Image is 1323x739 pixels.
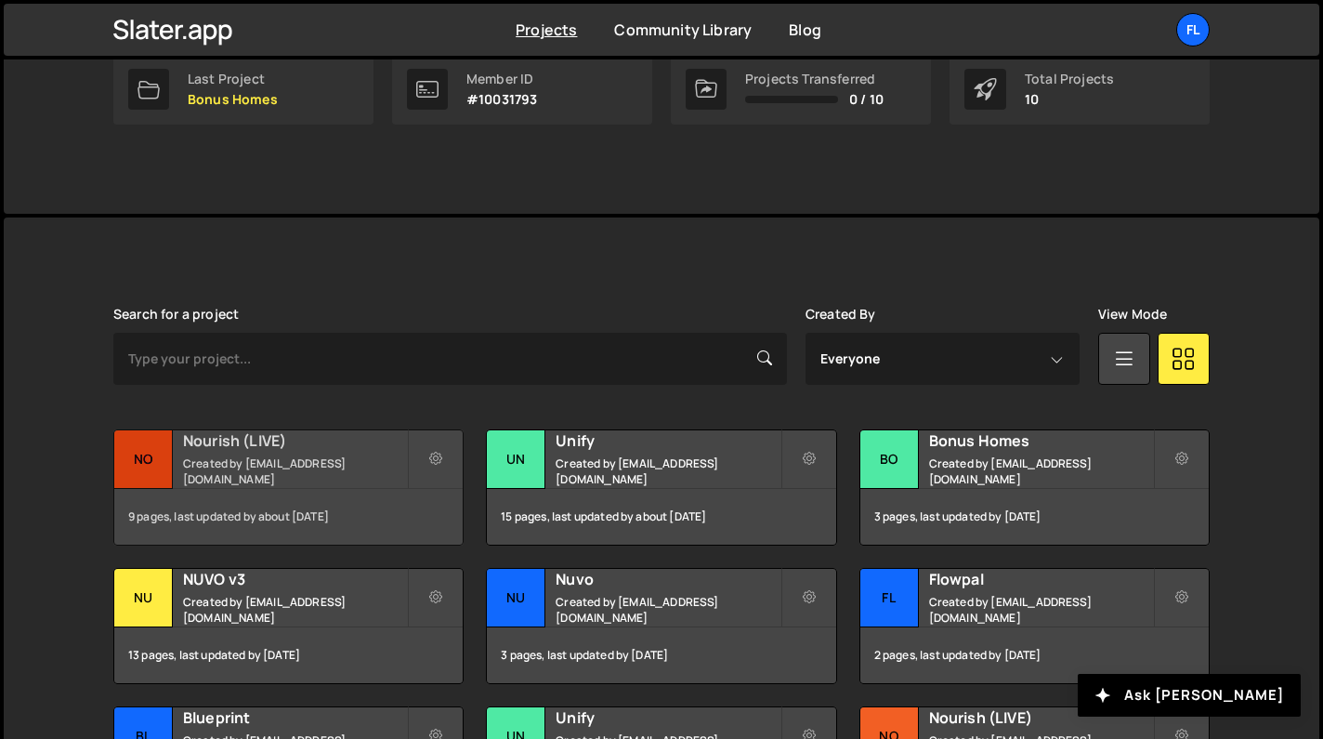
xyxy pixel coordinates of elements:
a: Un Unify Created by [EMAIL_ADDRESS][DOMAIN_NAME] 15 pages, last updated by about [DATE] [486,429,836,546]
span: 0 / 10 [849,92,884,107]
div: NU [114,569,173,627]
div: No [114,430,173,489]
a: Projects [516,20,577,40]
div: 3 pages, last updated by [DATE] [860,489,1209,545]
button: Ask [PERSON_NAME] [1078,674,1301,717]
h2: Blueprint [183,707,407,728]
small: Created by [EMAIL_ADDRESS][DOMAIN_NAME] [183,594,407,626]
a: Nu Nuvo Created by [EMAIL_ADDRESS][DOMAIN_NAME] 3 pages, last updated by [DATE] [486,568,836,684]
div: Total Projects [1025,72,1114,86]
p: Bonus Homes [188,92,278,107]
p: 10 [1025,92,1114,107]
div: Projects Transferred [745,72,884,86]
small: Created by [EMAIL_ADDRESS][DOMAIN_NAME] [929,594,1153,626]
h2: Flowpal [929,569,1153,589]
div: Un [487,430,545,489]
div: 3 pages, last updated by [DATE] [487,627,835,683]
h2: Unify [556,430,779,451]
div: 9 pages, last updated by about [DATE] [114,489,463,545]
a: Fl [1176,13,1210,46]
h2: Nourish (LIVE) [183,430,407,451]
h2: Bonus Homes [929,430,1153,451]
input: Type your project... [113,333,787,385]
h2: Unify [556,707,779,728]
label: Created By [806,307,876,322]
a: Community Library [614,20,752,40]
small: Created by [EMAIL_ADDRESS][DOMAIN_NAME] [929,455,1153,487]
label: Search for a project [113,307,239,322]
a: No Nourish (LIVE) Created by [EMAIL_ADDRESS][DOMAIN_NAME] 9 pages, last updated by about [DATE] [113,429,464,546]
p: #10031793 [466,92,537,107]
a: Blog [789,20,821,40]
h2: Nuvo [556,569,779,589]
a: Bo Bonus Homes Created by [EMAIL_ADDRESS][DOMAIN_NAME] 3 pages, last updated by [DATE] [859,429,1210,546]
h2: Nourish (LIVE) [929,707,1153,728]
a: Last Project Bonus Homes [113,54,373,125]
h2: NUVO v3 [183,569,407,589]
div: 15 pages, last updated by about [DATE] [487,489,835,545]
div: 2 pages, last updated by [DATE] [860,627,1209,683]
small: Created by [EMAIL_ADDRESS][DOMAIN_NAME] [556,455,779,487]
a: NU NUVO v3 Created by [EMAIL_ADDRESS][DOMAIN_NAME] 13 pages, last updated by [DATE] [113,568,464,684]
small: Created by [EMAIL_ADDRESS][DOMAIN_NAME] [556,594,779,626]
div: Last Project [188,72,278,86]
div: Bo [860,430,919,489]
a: Fl Flowpal Created by [EMAIL_ADDRESS][DOMAIN_NAME] 2 pages, last updated by [DATE] [859,568,1210,684]
div: Member ID [466,72,537,86]
div: 13 pages, last updated by [DATE] [114,627,463,683]
div: Fl [860,569,919,627]
div: Nu [487,569,545,627]
small: Created by [EMAIL_ADDRESS][DOMAIN_NAME] [183,455,407,487]
label: View Mode [1098,307,1167,322]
